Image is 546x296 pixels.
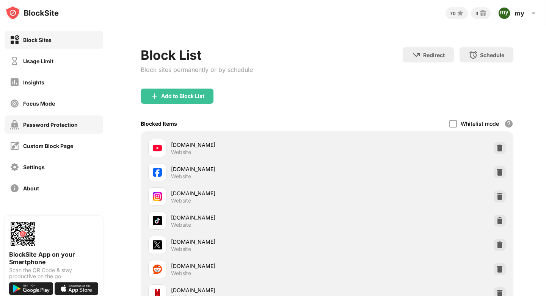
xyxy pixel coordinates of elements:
div: [DOMAIN_NAME] [171,141,327,149]
div: [DOMAIN_NAME] [171,262,327,270]
img: settings-off.svg [10,162,19,172]
img: password-protection-off.svg [10,120,19,129]
img: insights-off.svg [10,78,19,87]
div: [DOMAIN_NAME] [171,286,327,294]
div: Website [171,149,191,156]
div: Add to Block List [161,93,204,99]
div: Usage Limit [23,58,53,64]
img: favicons [153,240,162,249]
img: download-on-the-app-store.svg [55,282,99,295]
div: About [23,185,39,192]
img: focus-off.svg [10,99,19,108]
div: Website [171,173,191,180]
img: options-page-qr-code.png [9,220,36,248]
img: points-small.svg [456,9,465,18]
div: 3 [475,11,479,16]
img: favicons [153,265,162,274]
div: Website [171,197,191,204]
div: Website [171,246,191,252]
img: favicons [153,192,162,201]
div: [DOMAIN_NAME] [171,165,327,173]
div: Schedule [480,52,504,58]
div: Blocked Items [141,120,177,127]
div: Custom Block Page [23,143,73,149]
img: time-usage-off.svg [10,56,19,66]
img: favicons [153,143,162,153]
div: Insights [23,79,44,86]
div: Settings [23,164,45,170]
div: Website [171,270,191,277]
div: Block List [141,47,253,63]
div: Block sites permanently or by schedule [141,66,253,73]
div: Redirect [423,52,445,58]
img: customize-block-page-off.svg [10,141,19,151]
div: Password Protection [23,122,78,128]
div: [DOMAIN_NAME] [171,189,327,197]
div: Block Sites [23,37,52,43]
img: favicons [153,216,162,225]
img: reward-small.svg [479,9,488,18]
img: get-it-on-google-play.svg [9,282,53,295]
img: ACg8ocKmNkGFHmttVxyrSmdZGKRxgsmqKadeVA75iA9SqzHAwqzdQw=s96-c [498,7,510,19]
div: [DOMAIN_NAME] [171,213,327,221]
img: about-off.svg [10,184,19,193]
div: [DOMAIN_NAME] [171,238,327,246]
div: 70 [450,11,456,16]
img: favicons [153,168,162,177]
div: Whitelist mode [461,120,499,127]
img: logo-blocksite.svg [5,5,59,20]
div: Focus Mode [23,100,55,107]
div: Scan the QR Code & stay productive on the go [9,267,99,279]
img: block-on.svg [10,35,19,45]
div: Website [171,221,191,228]
div: my [515,9,524,17]
div: BlockSite App on your Smartphone [9,251,99,266]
